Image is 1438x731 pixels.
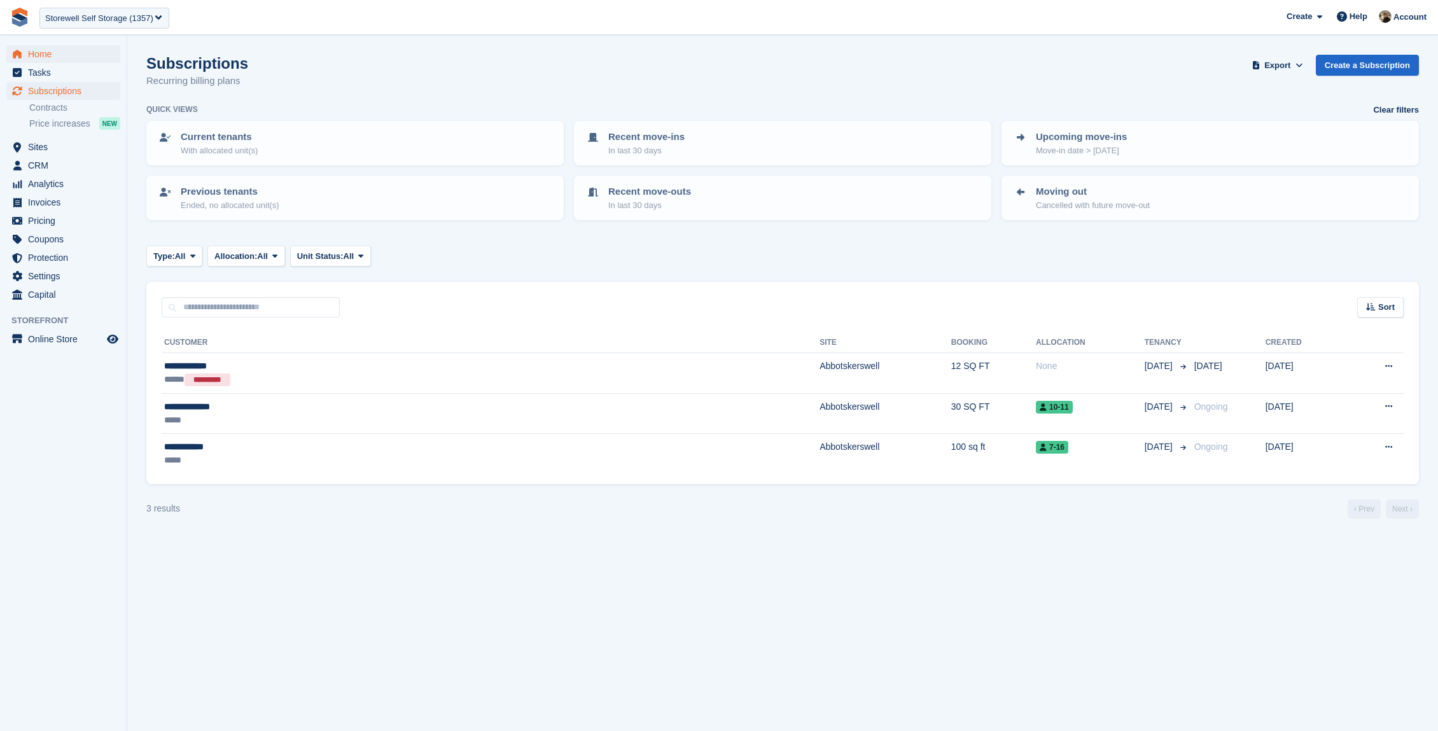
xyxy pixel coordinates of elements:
[11,314,127,327] span: Storefront
[257,250,268,263] span: All
[608,199,691,212] p: In last 30 days
[28,330,104,348] span: Online Store
[1036,144,1127,157] p: Move-in date > [DATE]
[1036,130,1127,144] p: Upcoming move-ins
[951,353,1036,394] td: 12 SQ FT
[146,74,248,88] p: Recurring billing plans
[28,175,104,193] span: Analytics
[29,116,120,130] a: Price increases NEW
[99,117,120,130] div: NEW
[6,138,120,156] a: menu
[6,175,120,193] a: menu
[1345,499,1421,519] nav: Page
[45,12,153,25] div: Storewell Self Storage (1357)
[10,8,29,27] img: stora-icon-8386f47178a22dfd0bd8f6a31ec36ba5ce8667c1dd55bd0f319d3a0aa187defe.svg
[1003,122,1418,164] a: Upcoming move-ins Move-in date > [DATE]
[820,393,951,434] td: Abbotskerswell
[6,330,120,348] a: menu
[1036,359,1145,373] div: None
[146,104,198,115] h6: Quick views
[6,286,120,303] a: menu
[1287,10,1312,23] span: Create
[6,82,120,100] a: menu
[146,246,202,267] button: Type: All
[1348,499,1381,519] a: Previous
[148,122,562,164] a: Current tenants With allocated unit(s)
[28,138,104,156] span: Sites
[181,130,258,144] p: Current tenants
[608,184,691,199] p: Recent move-outs
[181,199,279,212] p: Ended, no allocated unit(s)
[1036,333,1145,353] th: Allocation
[820,434,951,474] td: Abbotskerswell
[181,144,258,157] p: With allocated unit(s)
[1036,401,1073,414] span: 10-11
[1145,333,1189,353] th: Tenancy
[1264,59,1290,72] span: Export
[1378,301,1395,314] span: Sort
[1350,10,1367,23] span: Help
[28,82,104,100] span: Subscriptions
[1386,499,1419,519] a: Next
[1379,10,1392,23] img: Oliver Bruce
[1036,441,1068,454] span: 7-16
[1145,440,1175,454] span: [DATE]
[6,157,120,174] a: menu
[1145,400,1175,414] span: [DATE]
[162,333,820,353] th: Customer
[1194,361,1222,371] span: [DATE]
[1266,353,1345,394] td: [DATE]
[608,144,685,157] p: In last 30 days
[1266,434,1345,474] td: [DATE]
[28,249,104,267] span: Protection
[1250,55,1306,76] button: Export
[1036,184,1150,199] p: Moving out
[214,250,257,263] span: Allocation:
[344,250,354,263] span: All
[28,157,104,174] span: CRM
[608,130,685,144] p: Recent move-ins
[575,177,990,219] a: Recent move-outs In last 30 days
[290,246,371,267] button: Unit Status: All
[1393,11,1427,24] span: Account
[1266,393,1345,434] td: [DATE]
[146,55,248,72] h1: Subscriptions
[951,333,1036,353] th: Booking
[6,45,120,63] a: menu
[146,502,180,515] div: 3 results
[1373,104,1419,116] a: Clear filters
[1316,55,1419,76] a: Create a Subscription
[6,230,120,248] a: menu
[29,118,90,130] span: Price increases
[297,250,344,263] span: Unit Status:
[181,184,279,199] p: Previous tenants
[28,230,104,248] span: Coupons
[1194,401,1228,412] span: Ongoing
[1266,333,1345,353] th: Created
[207,246,285,267] button: Allocation: All
[28,212,104,230] span: Pricing
[1036,199,1150,212] p: Cancelled with future move-out
[29,102,120,114] a: Contracts
[6,212,120,230] a: menu
[820,353,951,394] td: Abbotskerswell
[575,122,990,164] a: Recent move-ins In last 30 days
[820,333,951,353] th: Site
[28,45,104,63] span: Home
[175,250,186,263] span: All
[1145,359,1175,373] span: [DATE]
[28,64,104,81] span: Tasks
[6,267,120,285] a: menu
[105,331,120,347] a: Preview store
[951,434,1036,474] td: 100 sq ft
[6,64,120,81] a: menu
[153,250,175,263] span: Type:
[28,286,104,303] span: Capital
[28,267,104,285] span: Settings
[1003,177,1418,219] a: Moving out Cancelled with future move-out
[148,177,562,219] a: Previous tenants Ended, no allocated unit(s)
[6,249,120,267] a: menu
[1194,442,1228,452] span: Ongoing
[28,193,104,211] span: Invoices
[951,393,1036,434] td: 30 SQ FT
